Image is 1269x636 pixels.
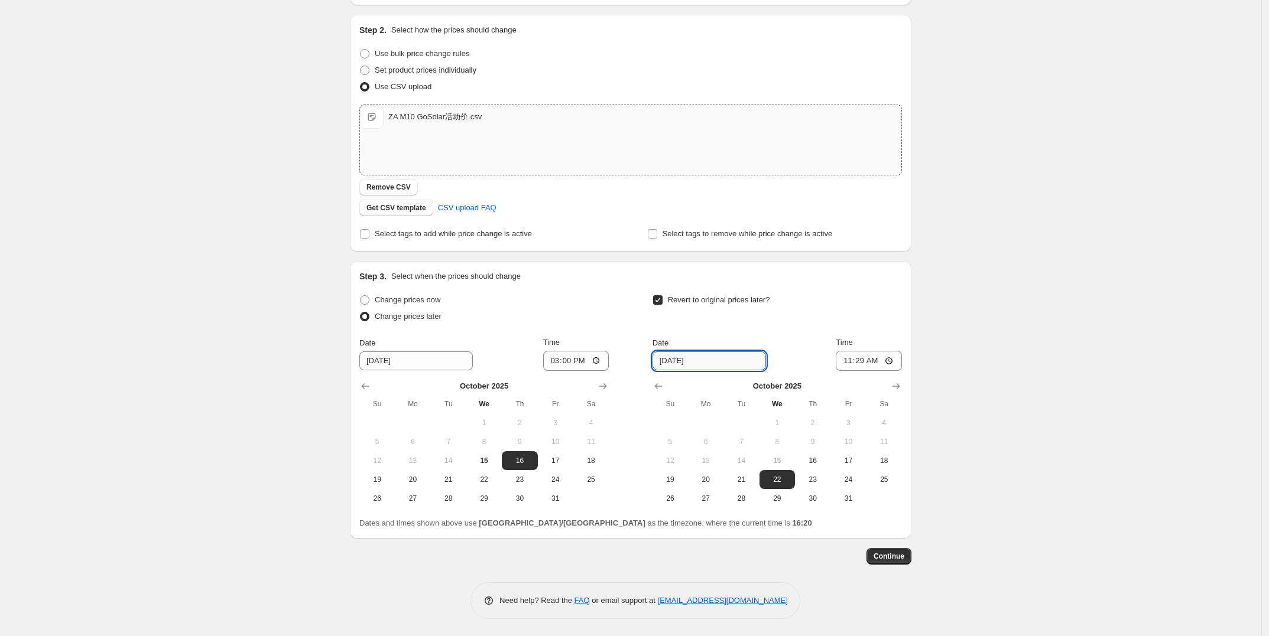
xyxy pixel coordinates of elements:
span: 22 [471,475,497,484]
button: Monday October 20 2025 [395,470,430,489]
b: 16:20 [792,518,812,527]
button: Friday October 17 2025 [830,451,866,470]
button: Monday October 27 2025 [395,489,430,508]
span: 20 [693,475,719,484]
span: Date [359,338,375,347]
span: 21 [436,475,462,484]
button: Tuesday October 14 2025 [431,451,466,470]
button: Thursday October 23 2025 [502,470,537,489]
span: 13 [693,456,719,465]
span: 31 [835,494,861,503]
span: Select tags to add while price change is active [375,229,532,238]
button: Show previous month, September 2025 [650,378,667,394]
span: 9 [507,437,533,446]
a: [EMAIL_ADDRESS][DOMAIN_NAME] [658,596,788,605]
span: 18 [871,456,897,465]
div: ZA M10 GoSolar活动价.csv [388,111,482,123]
span: We [764,399,790,409]
span: 19 [657,475,683,484]
button: Wednesday October 29 2025 [466,489,502,508]
a: FAQ [575,596,590,605]
button: Saturday October 11 2025 [866,432,902,451]
span: 3 [835,418,861,428]
button: Show previous month, September 2025 [357,378,374,394]
span: 10 [835,437,861,446]
span: 24 [543,475,569,484]
input: 12:00 [836,351,902,371]
button: Sunday October 26 2025 [653,489,688,508]
span: 29 [764,494,790,503]
span: Date [653,338,668,347]
button: Saturday October 18 2025 [866,451,902,470]
button: Sunday October 5 2025 [653,432,688,451]
span: 10 [543,437,569,446]
span: 7 [728,437,754,446]
th: Sunday [653,394,688,413]
span: 25 [871,475,897,484]
span: Remove CSV [366,182,411,192]
span: 17 [835,456,861,465]
button: Wednesday October 22 2025 [760,470,795,489]
button: Monday October 6 2025 [688,432,723,451]
button: Thursday October 30 2025 [795,489,830,508]
button: Sunday October 26 2025 [359,489,395,508]
button: Thursday October 2 2025 [795,413,830,432]
button: Tuesday October 7 2025 [723,432,759,451]
button: Saturday October 11 2025 [573,432,609,451]
th: Monday [688,394,723,413]
span: Need help? Read the [499,596,575,605]
button: Monday October 13 2025 [688,451,723,470]
span: Use CSV upload [375,82,431,91]
button: Saturday October 25 2025 [573,470,609,489]
span: Th [800,399,826,409]
span: Time [543,338,560,347]
th: Sunday [359,394,395,413]
span: or email support at [590,596,658,605]
span: 28 [728,494,754,503]
button: Thursday October 16 2025 [502,451,537,470]
button: Friday October 24 2025 [538,470,573,489]
th: Tuesday [723,394,759,413]
button: Friday October 24 2025 [830,470,866,489]
span: Tu [436,399,462,409]
span: 1 [764,418,790,428]
span: 27 [400,494,426,503]
span: 6 [400,437,426,446]
span: Change prices now [375,295,440,304]
button: Friday October 10 2025 [538,432,573,451]
span: 12 [657,456,683,465]
span: 11 [871,437,897,446]
span: 27 [693,494,719,503]
span: Revert to original prices later? [668,295,770,304]
th: Tuesday [431,394,466,413]
span: 3 [543,418,569,428]
button: Sunday October 12 2025 [359,451,395,470]
button: Thursday October 30 2025 [502,489,537,508]
span: 5 [364,437,390,446]
span: Get CSV template [366,203,426,213]
th: Thursday [502,394,537,413]
span: Su [364,399,390,409]
span: 16 [507,456,533,465]
button: Monday October 27 2025 [688,489,723,508]
th: Saturday [573,394,609,413]
span: CSV upload FAQ [438,202,496,214]
button: Tuesday October 21 2025 [723,470,759,489]
button: Wednesday October 8 2025 [760,432,795,451]
p: Select when the prices should change [391,270,521,282]
span: 16 [800,456,826,465]
span: Continue [874,552,904,561]
span: 30 [507,494,533,503]
button: Sunday October 19 2025 [359,470,395,489]
span: 23 [800,475,826,484]
button: Saturday October 4 2025 [866,413,902,432]
th: Saturday [866,394,902,413]
span: Sa [578,399,604,409]
button: Today Wednesday October 15 2025 [760,451,795,470]
button: Monday October 6 2025 [395,432,430,451]
button: Show next month, November 2025 [595,378,611,394]
button: Wednesday October 1 2025 [760,413,795,432]
span: 28 [436,494,462,503]
span: 23 [507,475,533,484]
button: Monday October 20 2025 [688,470,723,489]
